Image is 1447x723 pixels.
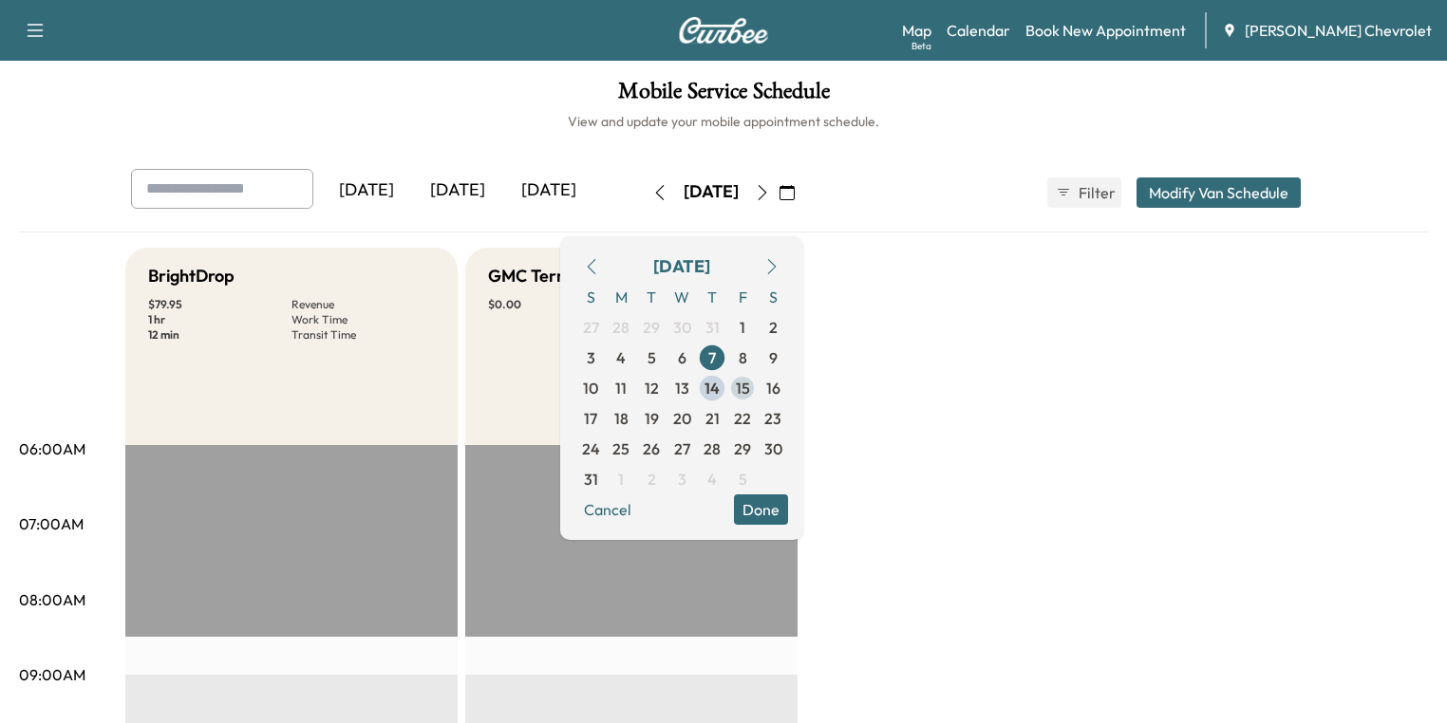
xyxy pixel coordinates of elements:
[148,297,291,312] p: $ 79.95
[667,282,697,312] span: W
[1137,177,1301,208] button: Modify Van Schedule
[764,437,782,460] span: 30
[615,377,627,399] span: 11
[769,316,778,339] span: 2
[148,312,291,327] p: 1 hr
[19,112,1428,131] h6: View and update your mobile appointment schedule.
[1245,19,1432,42] span: [PERSON_NAME] Chevrolet
[618,468,624,491] span: 1
[675,377,689,399] span: 13
[947,19,1010,42] a: Calendar
[575,282,606,312] span: S
[291,312,435,327] p: Work Time
[705,407,720,430] span: 21
[708,346,716,369] span: 7
[727,282,758,312] span: F
[704,437,721,460] span: 28
[764,407,781,430] span: 23
[291,327,435,343] p: Transit Time
[612,316,630,339] span: 28
[707,468,717,491] span: 4
[19,588,85,611] p: 08:00AM
[902,19,931,42] a: MapBeta
[321,169,412,213] div: [DATE]
[488,263,587,289] h5: GMC Terrain
[734,407,751,430] span: 22
[1047,177,1121,208] button: Filter
[1025,19,1186,42] a: Book New Appointment
[583,377,598,399] span: 10
[684,180,739,204] div: [DATE]
[1079,181,1113,204] span: Filter
[148,263,235,289] h5: BrightDrop
[606,282,636,312] span: M
[584,468,598,491] span: 31
[643,437,660,460] span: 26
[648,346,656,369] span: 5
[739,346,747,369] span: 8
[769,346,778,369] span: 9
[705,377,720,399] span: 14
[697,282,727,312] span: T
[488,297,631,312] p: $ 0.00
[584,407,597,430] span: 17
[645,377,659,399] span: 12
[19,663,85,686] p: 09:00AM
[643,316,660,339] span: 29
[582,437,600,460] span: 24
[673,407,691,430] span: 20
[674,437,690,460] span: 27
[678,346,686,369] span: 6
[758,282,788,312] span: S
[736,377,750,399] span: 15
[503,169,594,213] div: [DATE]
[612,437,630,460] span: 25
[673,316,691,339] span: 30
[575,494,640,525] button: Cancel
[734,494,788,525] button: Done
[583,316,599,339] span: 27
[648,468,656,491] span: 2
[616,346,626,369] span: 4
[412,169,503,213] div: [DATE]
[740,316,745,339] span: 1
[587,346,595,369] span: 3
[678,468,686,491] span: 3
[614,407,629,430] span: 18
[19,512,84,535] p: 07:00AM
[653,253,710,280] div: [DATE]
[739,468,747,491] span: 5
[19,437,85,460] p: 06:00AM
[19,80,1428,112] h1: Mobile Service Schedule
[148,327,291,343] p: 12 min
[705,316,720,339] span: 31
[911,39,931,53] div: Beta
[636,282,667,312] span: T
[291,297,435,312] p: Revenue
[678,17,769,44] img: Curbee Logo
[734,437,751,460] span: 29
[645,407,659,430] span: 19
[766,377,780,399] span: 16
